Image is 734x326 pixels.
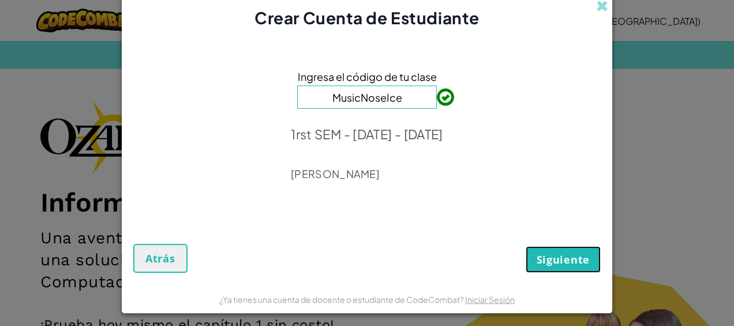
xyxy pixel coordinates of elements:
p: [PERSON_NAME] [291,167,443,181]
span: Crear Cuenta de Estudiante [254,8,480,28]
span: Atrás [145,251,175,265]
span: ¿Ya tienes una cuenta de docente o estudiante de CodeCombat? [219,294,465,305]
button: Siguiente [526,246,601,273]
span: Siguiente [537,253,590,266]
span: Ingresa el código de tu clase [298,68,437,85]
button: Atrás [133,244,188,273]
p: 1rst SEM - [DATE] - [DATE] [291,126,443,142]
a: Iniciar Sesión [465,294,515,305]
